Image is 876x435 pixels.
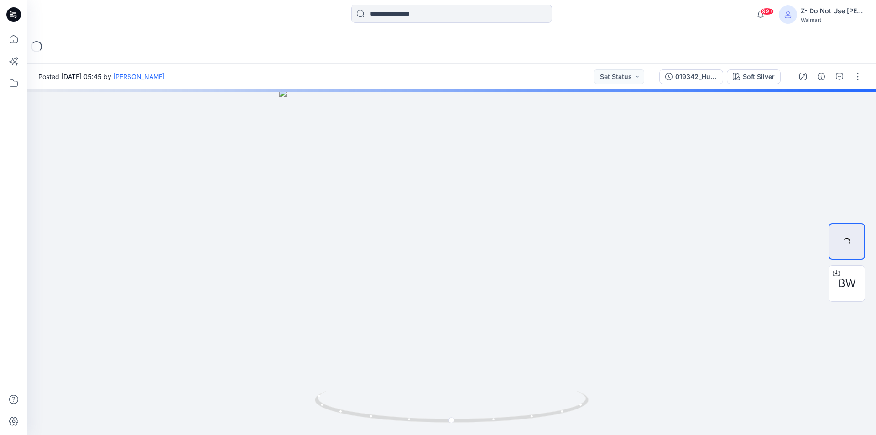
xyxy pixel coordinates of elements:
[675,72,717,82] div: 019342_Husky_Graded Nest_AW BOY 2PK Shorts
[38,72,165,81] span: Posted [DATE] 05:45 by
[113,73,165,80] a: [PERSON_NAME]
[801,5,865,16] div: Z- Do Not Use [PERSON_NAME]
[784,11,792,18] svg: avatar
[760,8,774,15] span: 99+
[659,69,723,84] button: 019342_Husky_Graded Nest_AW BOY 2PK Shorts
[814,69,829,84] button: Details
[801,16,865,23] div: Walmart
[743,72,775,82] div: Soft Silver
[727,69,781,84] button: Soft Silver
[838,275,856,292] span: BW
